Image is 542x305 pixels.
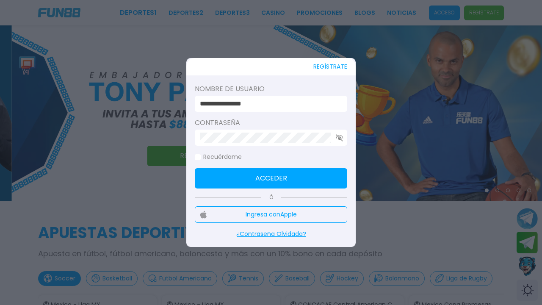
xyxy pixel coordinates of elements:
p: Ó [195,194,347,201]
label: Recuérdame [195,152,242,161]
label: Contraseña [195,118,347,128]
p: ¿Contraseña Olvidada? [195,230,347,238]
button: Ingresa conApple [195,206,347,223]
label: Nombre de usuario [195,84,347,94]
button: Acceder [195,168,347,189]
button: REGÍSTRATE [313,58,347,75]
